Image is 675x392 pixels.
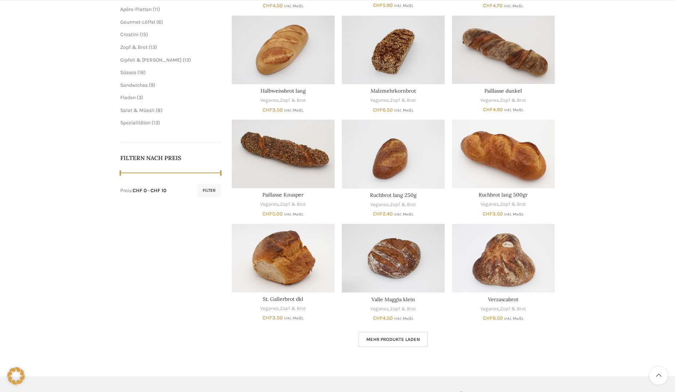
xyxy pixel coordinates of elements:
bdi: 6.50 [483,315,503,321]
span: CHF [262,211,272,217]
small: inkl. MwSt. [284,108,304,113]
a: Valle Maggia klein [342,224,445,292]
a: Scroll to top button [649,366,668,385]
a: Ruchbrot lang 500gr [452,120,555,188]
a: Zopf & Brot [500,201,526,208]
a: Veganes [260,305,279,312]
a: Zopf & Brot [120,44,148,50]
div: , [452,97,555,104]
a: Halbweissbrot lang [261,88,306,94]
div: , [232,97,335,104]
span: 15 [141,31,146,38]
small: inkl. MwSt. [284,316,304,321]
a: Veganes [480,97,499,104]
a: Spezialitäten [120,120,151,126]
a: Zopf & Brot [280,97,306,104]
bdi: 3.50 [262,315,283,321]
span: CHF [262,107,272,113]
div: , [342,306,445,313]
a: Zopf & Brot [280,305,306,312]
a: Halbweissbrot lang [232,16,335,84]
a: Veganes [260,97,279,104]
a: Fladen [120,94,136,101]
a: Veganes [370,201,389,208]
span: CHF 10 [151,187,167,194]
small: inkl. MwSt. [284,212,304,217]
a: Ruchbrot lang 250g [370,192,417,198]
small: inkl. MwSt. [394,108,414,113]
bdi: 6.50 [373,107,393,113]
a: Crostini [120,31,138,38]
a: Malzmehrkornbrot [342,16,445,84]
span: 16 [139,69,144,75]
div: Preis: — [120,187,167,194]
a: Veganes [370,97,389,104]
a: Sandwiches [120,82,148,88]
a: St. Gallerbrot dkl [263,296,303,302]
a: Zopf & Brot [280,201,306,208]
bdi: 4.70 [483,3,503,9]
a: Zopf & Brot [390,97,416,104]
span: CHF 0 [133,187,147,194]
bdi: 3.50 [483,211,503,217]
span: CHF [483,211,492,217]
a: Veganes [480,201,499,208]
a: St. Gallerbrot dkl [232,224,335,292]
bdi: 4.90 [483,106,503,113]
h5: Filtern nach Preis [120,154,221,162]
span: CHF [373,211,383,217]
div: , [452,306,555,313]
span: 13 [153,120,158,126]
span: CHF [263,3,273,9]
bdi: 2.40 [373,211,393,217]
span: 13 [151,44,155,50]
span: CHF [262,315,272,321]
div: , [232,201,335,208]
a: Paillasse Knusper [262,191,304,198]
span: 9 [151,82,153,88]
a: Salat & Müesli [120,107,155,113]
span: Süsses [120,69,136,75]
div: , [342,97,445,104]
a: Paillasse Knusper [232,120,335,188]
a: Zopf & Brot [390,201,416,208]
a: Apéro-Platten [120,6,152,12]
a: Zopf & Brot [500,97,526,104]
small: inkl. MwSt. [504,212,524,217]
div: , [342,201,445,208]
bdi: 4.50 [373,315,393,321]
a: Veganes [260,201,279,208]
small: inkl. MwSt. [504,4,523,8]
a: Gourmet-Löffel [120,19,155,25]
span: 6 [158,19,161,25]
small: inkl. MwSt. [284,4,304,8]
bdi: 5.90 [373,2,393,8]
div: , [232,305,335,312]
a: Paillasse dunkel [484,88,522,94]
span: CHF [373,107,383,113]
a: Mehr Produkte laden [358,332,428,347]
small: inkl. MwSt. [394,3,414,8]
div: , [452,201,555,208]
a: Zopf & Brot [500,306,526,313]
a: Verzascabrot [488,296,518,303]
a: Gipfeli & [PERSON_NAME] [120,57,182,63]
a: Ruchbrot lang 250g [342,120,445,188]
span: 13 [184,57,189,63]
span: CHF [483,106,493,113]
a: Malzmehrkornbrot [371,88,416,94]
a: Veganes [370,306,389,313]
a: Zopf & Brot [390,306,416,313]
button: Filter [198,184,221,197]
span: CHF [373,2,383,8]
span: CHF [483,3,493,9]
bdi: 5.00 [262,211,283,217]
